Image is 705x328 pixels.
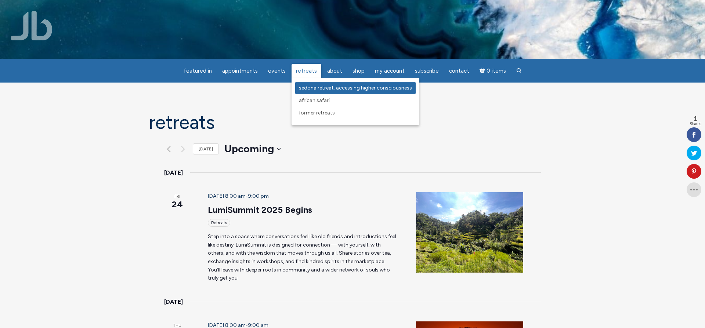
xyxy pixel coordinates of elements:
[299,110,335,116] span: Former Retreats
[370,64,409,78] a: My Account
[295,82,416,94] a: Sedona Retreat: Accessing Higher Consciousness
[164,145,173,153] a: Previous Events
[222,68,258,74] span: Appointments
[415,68,439,74] span: Subscribe
[323,64,347,78] a: About
[208,204,312,215] a: LumiSummit 2025 Begins
[149,112,556,133] h1: Retreats
[292,64,321,78] a: Retreats
[218,64,262,78] a: Appointments
[480,68,487,74] i: Cart
[416,192,523,273] img: JBM Bali Rice Fields 2
[224,142,281,156] button: Upcoming
[248,193,269,199] span: 9:00 pm
[411,64,443,78] a: Subscribe
[352,68,365,74] span: Shop
[296,68,317,74] span: Retreats
[164,168,183,178] time: [DATE]
[690,122,701,126] span: Shares
[179,64,216,78] a: featured in
[193,143,219,155] a: [DATE]
[475,63,510,78] a: Cart0 items
[445,64,474,78] a: Contact
[184,68,212,74] span: featured in
[11,11,53,40] img: Jamie Butler. The Everyday Medium
[295,94,416,107] a: African Safari
[208,233,398,283] p: Step into a space where conversations feel like old friends and introductions feel like destiny. ...
[449,68,469,74] span: Contact
[295,107,416,119] a: Former Retreats
[299,97,330,103] span: African Safari
[690,116,701,122] span: 1
[164,194,190,200] span: Fri
[348,64,369,78] a: Shop
[375,68,405,74] span: My Account
[208,219,230,227] div: Retreats
[164,297,183,307] time: [DATE]
[268,68,286,74] span: Events
[264,64,290,78] a: Events
[164,198,190,211] span: 24
[299,85,412,91] span: Sedona Retreat: Accessing Higher Consciousness
[224,142,274,156] span: Upcoming
[208,193,269,199] time: -
[178,145,187,153] button: Next Events
[208,193,246,199] span: [DATE] 8:00 am
[327,68,342,74] span: About
[487,68,506,74] span: 0 items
